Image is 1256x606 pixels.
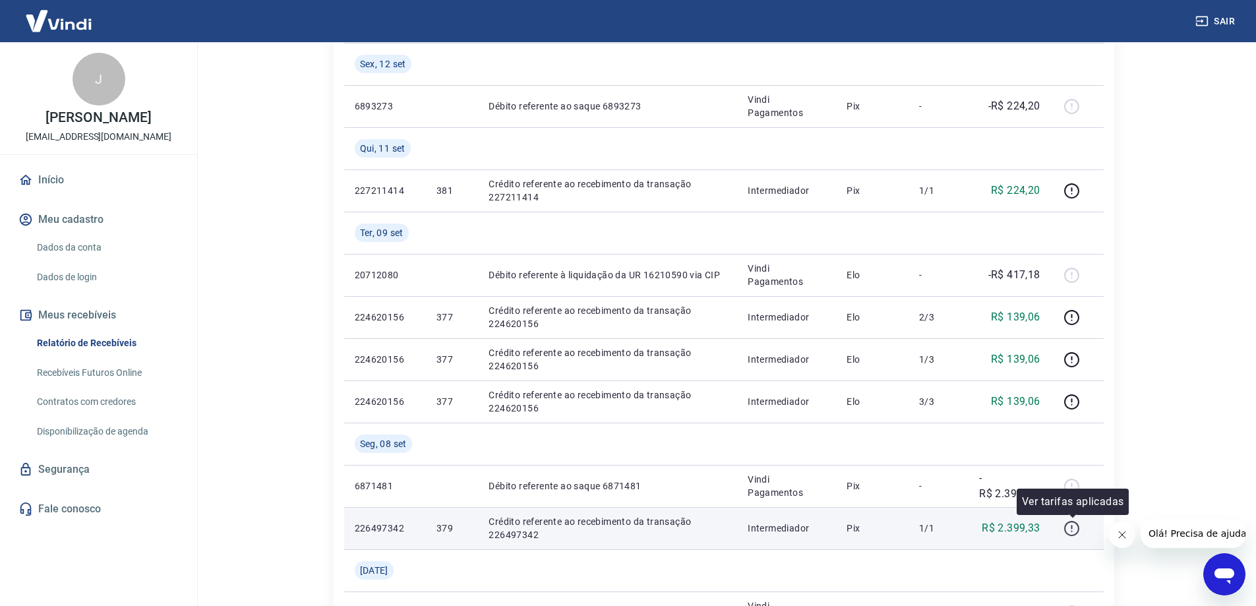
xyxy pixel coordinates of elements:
[32,330,181,357] a: Relatório de Recebíveis
[919,522,958,535] p: 1/1
[489,346,727,373] p: Crédito referente ao recebimento da transação 224620156
[847,268,898,282] p: Elo
[748,93,825,119] p: Vindi Pagamentos
[919,353,958,366] p: 1/3
[919,268,958,282] p: -
[847,311,898,324] p: Elo
[748,311,825,324] p: Intermediador
[919,100,958,113] p: -
[45,111,151,125] p: [PERSON_NAME]
[355,479,415,493] p: 6871481
[26,130,171,144] p: [EMAIL_ADDRESS][DOMAIN_NAME]
[919,395,958,408] p: 3/3
[847,100,898,113] p: Pix
[16,495,181,524] a: Fale conosco
[16,455,181,484] a: Segurança
[847,479,898,493] p: Pix
[489,304,727,330] p: Crédito referente ao recebimento da transação 224620156
[489,268,727,282] p: Débito referente à liquidação da UR 16210590 via CIP
[988,98,1040,114] p: -R$ 224,20
[360,57,406,71] span: Sex, 12 set
[32,234,181,261] a: Dados da conta
[32,264,181,291] a: Dados de login
[489,388,727,415] p: Crédito referente ao recebimento da transação 224620156
[847,184,898,197] p: Pix
[489,479,727,493] p: Débito referente ao saque 6871481
[847,395,898,408] p: Elo
[360,226,404,239] span: Ter, 09 set
[919,311,958,324] p: 2/3
[748,262,825,288] p: Vindi Pagamentos
[489,177,727,204] p: Crédito referente ao recebimento da transação 227211414
[748,522,825,535] p: Intermediador
[919,479,958,493] p: -
[991,309,1040,325] p: R$ 139,06
[32,388,181,415] a: Contratos com credores
[919,184,958,197] p: 1/1
[436,184,467,197] p: 381
[489,100,727,113] p: Débito referente ao saque 6893273
[991,183,1040,198] p: R$ 224,20
[360,437,407,450] span: Seg, 08 set
[847,353,898,366] p: Elo
[1109,522,1135,548] iframe: Fechar mensagem
[1203,553,1245,595] iframe: Botão para abrir a janela de mensagens
[988,267,1040,283] p: -R$ 417,18
[16,166,181,195] a: Início
[360,142,405,155] span: Qui, 11 set
[1193,9,1240,34] button: Sair
[16,1,102,41] img: Vindi
[436,522,467,535] p: 379
[32,418,181,445] a: Disponibilização de agenda
[436,311,467,324] p: 377
[73,53,125,106] div: J
[355,184,415,197] p: 227211414
[355,522,415,535] p: 226497342
[8,9,111,20] span: Olá! Precisa de ajuda?
[748,353,825,366] p: Intermediador
[991,351,1040,367] p: R$ 139,06
[355,311,415,324] p: 224620156
[32,359,181,386] a: Recebíveis Futuros Online
[979,470,1040,502] p: -R$ 2.399,33
[355,268,415,282] p: 20712080
[748,473,825,499] p: Vindi Pagamentos
[16,301,181,330] button: Meus recebíveis
[436,353,467,366] p: 377
[16,205,181,234] button: Meu cadastro
[748,184,825,197] p: Intermediador
[436,395,467,408] p: 377
[1141,519,1245,548] iframe: Mensagem da empresa
[355,353,415,366] p: 224620156
[355,100,415,113] p: 6893273
[355,395,415,408] p: 224620156
[748,395,825,408] p: Intermediador
[847,522,898,535] p: Pix
[360,564,388,577] span: [DATE]
[982,520,1040,536] p: R$ 2.399,33
[489,515,727,541] p: Crédito referente ao recebimento da transação 226497342
[991,394,1040,409] p: R$ 139,06
[1022,494,1123,510] p: Ver tarifas aplicadas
